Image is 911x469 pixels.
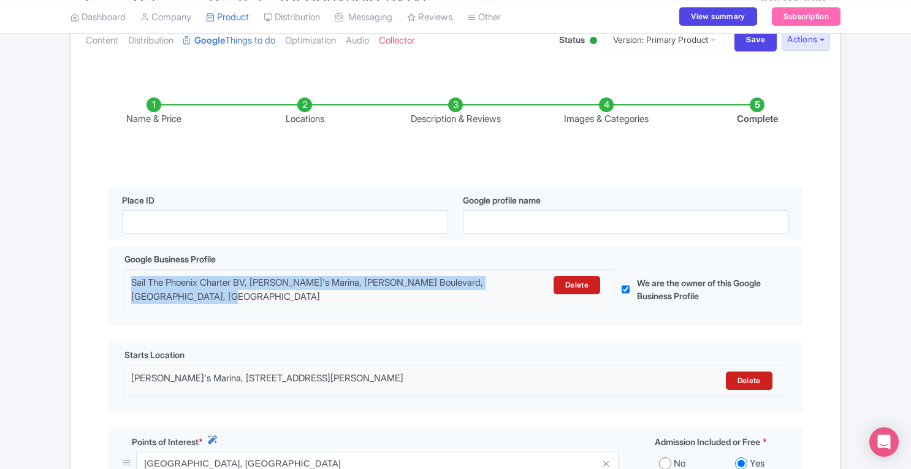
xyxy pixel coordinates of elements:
a: Version: Primary Product [604,28,725,51]
a: Collector [379,21,415,60]
div: Open Intercom Messenger [869,427,899,457]
li: Name & Price [78,97,229,126]
div: [PERSON_NAME]'s Marina, [STREET_ADDRESS][PERSON_NAME] [131,372,617,390]
a: Delete [726,372,772,390]
a: GoogleThings to do [183,21,275,60]
li: Complete [682,97,833,126]
a: Content [86,21,118,60]
span: Status [559,33,585,46]
a: Delete [554,276,600,294]
label: Place ID [122,194,154,207]
a: Distribution [128,21,173,60]
a: Subscription [772,7,840,26]
a: Audio [346,21,369,60]
input: Save [734,28,777,51]
li: Description & Reviews [380,97,531,126]
span: Admission Included or Free [655,435,760,448]
span: Points of Interest [132,435,199,448]
a: Optimization [285,21,336,60]
li: Images & Categories [531,97,682,126]
button: Actions [782,28,830,51]
span: Starts Location [124,348,185,361]
label: Google profile name [463,194,541,207]
div: Active [587,32,600,51]
div: Sail The Phoenix Charter BV, [PERSON_NAME]'s Marina, [PERSON_NAME] Boulevard, [GEOGRAPHIC_DATA], ... [131,276,489,303]
strong: Google [194,34,225,48]
li: Locations [229,97,380,126]
label: We are the owner of this Google Business Profile [637,276,772,302]
a: View summary [679,7,757,26]
span: Google Business Profile [124,253,216,265]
